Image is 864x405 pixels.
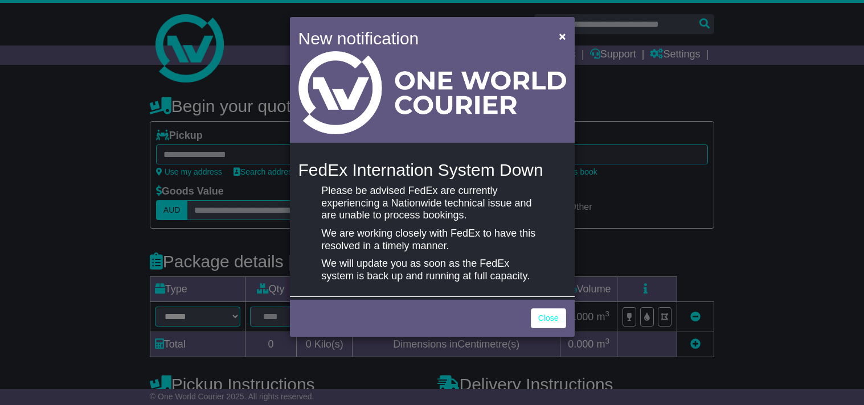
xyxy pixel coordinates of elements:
h4: FedEx Internation System Down [298,160,566,179]
p: Please be advised FedEx are currently experiencing a Nationwide technical issue and are unable to... [321,185,542,222]
img: Light [298,51,566,134]
span: × [559,30,566,43]
p: We will update you as soon as the FedEx system is back up and running at full capacity. [321,258,542,282]
button: Close [553,24,571,48]
p: We are working closely with FedEx to have this resolved in a timely manner. [321,228,542,252]
h4: New notification [298,26,543,51]
a: Close [531,308,566,328]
